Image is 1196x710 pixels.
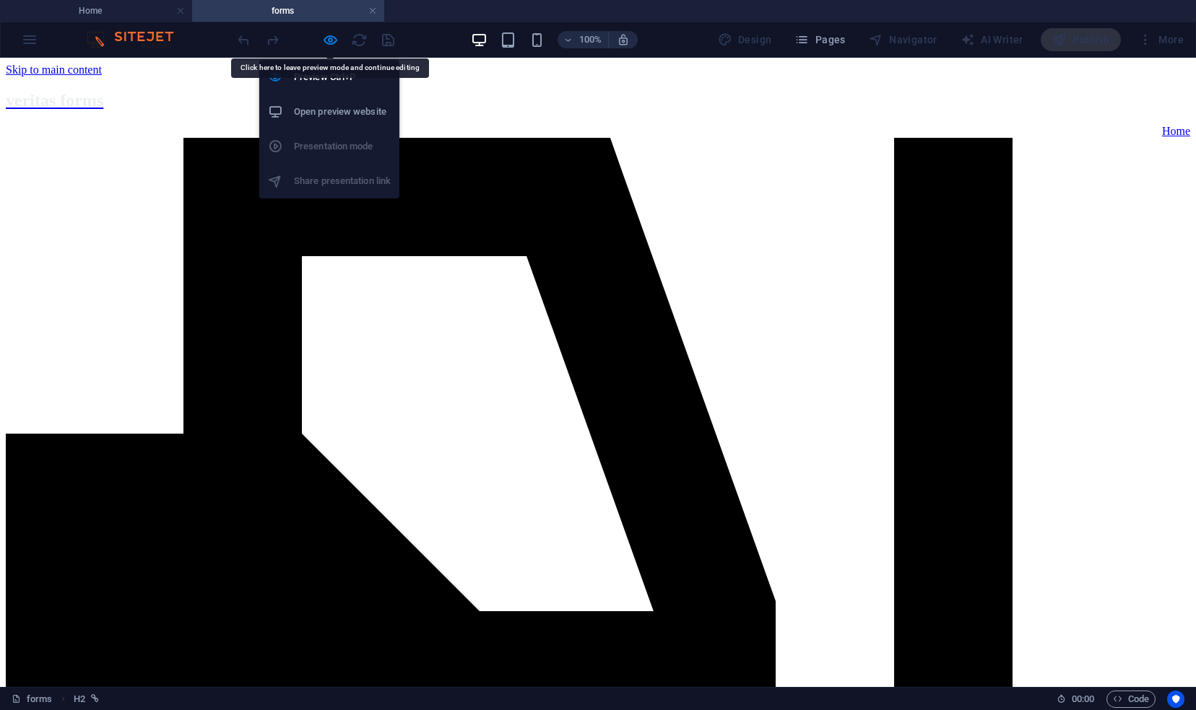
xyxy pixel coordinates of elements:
a: Click to cancel selection. Double-click to open Pages [12,691,53,708]
h4: forms [192,3,384,19]
span: 00 00 [1072,691,1094,708]
span: : [1082,693,1084,704]
img: Editor Logo [83,31,191,48]
span: Code [1113,691,1149,708]
button: 100% [558,31,609,48]
i: This element is linked [91,695,99,703]
h6: Preview Ctrl+P [294,69,391,86]
div: Design (Ctrl+Alt+Y) [712,28,778,51]
a: Skip to main content [6,6,102,18]
h6: Open preview website [294,103,391,120]
button: Pages [789,28,851,51]
span: Click to select. Double-click to edit [74,691,85,708]
h6: 100% [579,31,602,48]
h6: Session time [1057,691,1095,708]
button: Usercentrics [1167,691,1184,708]
button: Code [1106,691,1156,708]
span: Pages [794,32,845,47]
nav: breadcrumb [74,691,99,708]
i: On resize automatically adjust zoom level to fit chosen device. [617,33,630,46]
